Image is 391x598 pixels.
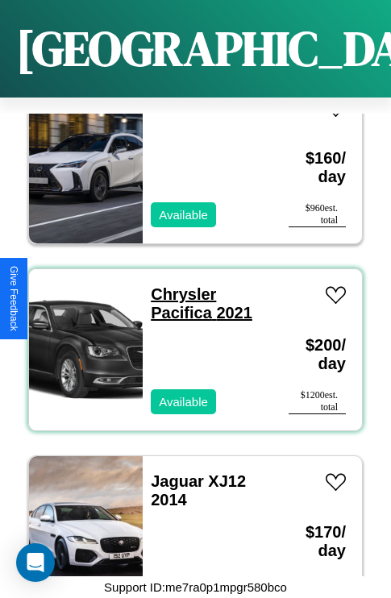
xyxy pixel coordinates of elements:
[159,391,208,413] p: Available
[151,472,246,509] a: Jaguar XJ12 2014
[289,320,346,389] h3: $ 200 / day
[159,204,208,226] p: Available
[8,266,19,331] div: Give Feedback
[289,507,346,576] h3: $ 170 / day
[289,202,346,227] div: $ 960 est. total
[289,389,346,414] div: $ 1200 est. total
[104,576,287,598] p: Support ID: me7ra0p1mpgr580bco
[289,133,346,202] h3: $ 160 / day
[16,543,55,582] div: Open Intercom Messenger
[151,285,252,322] a: Chrysler Pacifica 2021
